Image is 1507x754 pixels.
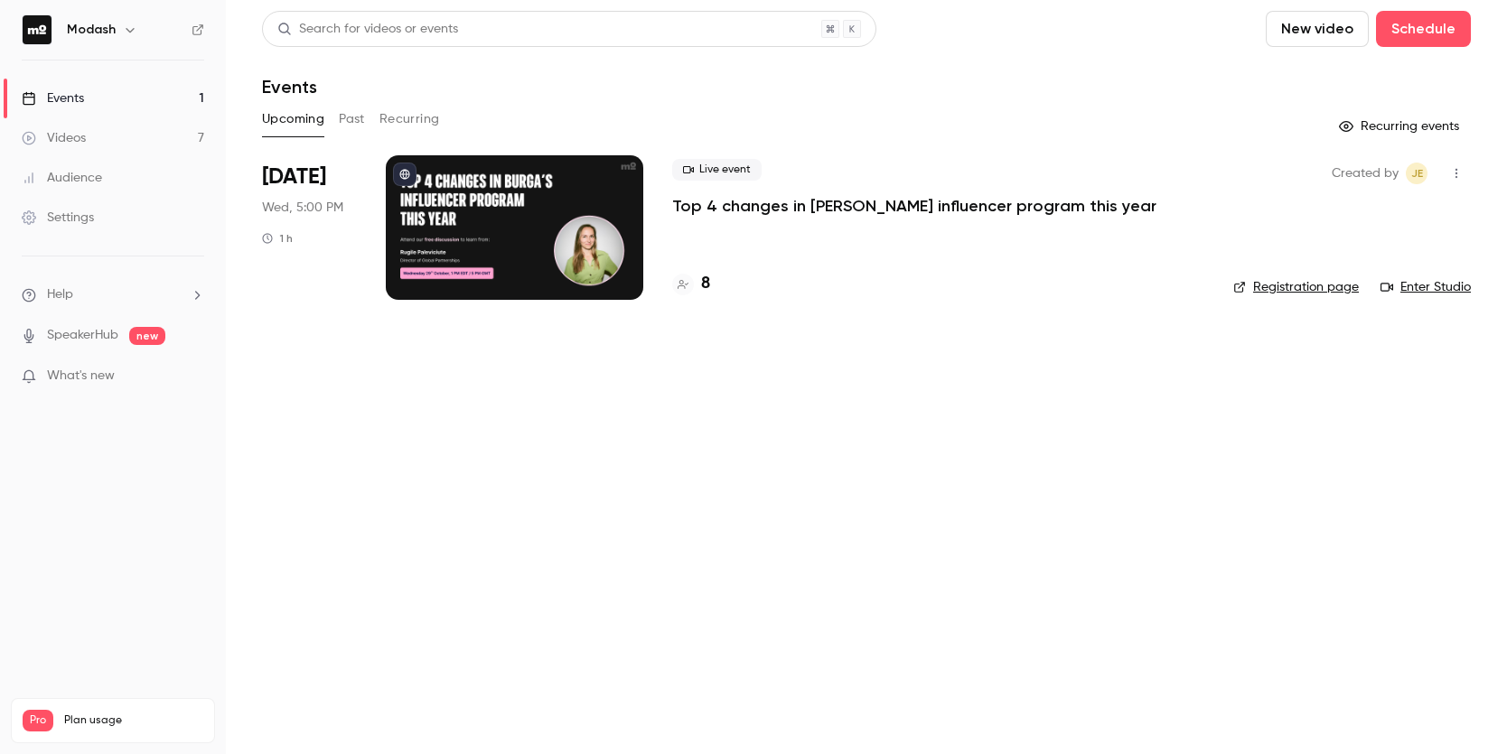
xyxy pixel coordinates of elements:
[1406,163,1427,184] span: Jack Eaton
[47,326,118,345] a: SpeakerHub
[129,327,165,345] span: new
[262,155,357,300] div: Oct 29 Wed, 5:00 PM (Europe/London)
[701,272,710,296] h4: 8
[64,713,203,728] span: Plan usage
[379,105,440,134] button: Recurring
[262,76,317,98] h1: Events
[23,15,51,44] img: Modash
[672,272,710,296] a: 8
[23,710,53,731] span: Pro
[22,209,94,227] div: Settings
[262,163,326,191] span: [DATE]
[47,367,115,386] span: What's new
[1411,163,1423,184] span: JE
[277,20,458,39] div: Search for videos or events
[183,368,204,385] iframe: Noticeable Trigger
[672,195,1156,217] a: Top 4 changes in [PERSON_NAME] influencer program this year
[672,159,762,181] span: Live event
[1266,11,1369,47] button: New video
[339,105,365,134] button: Past
[262,105,324,134] button: Upcoming
[1331,112,1471,141] button: Recurring events
[1332,163,1399,184] span: Created by
[262,199,343,217] span: Wed, 5:00 PM
[22,285,204,304] li: help-dropdown-opener
[22,89,84,107] div: Events
[1233,278,1359,296] a: Registration page
[22,169,102,187] div: Audience
[1381,278,1471,296] a: Enter Studio
[47,285,73,304] span: Help
[22,129,86,147] div: Videos
[1376,11,1471,47] button: Schedule
[262,231,293,246] div: 1 h
[67,21,116,39] h6: Modash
